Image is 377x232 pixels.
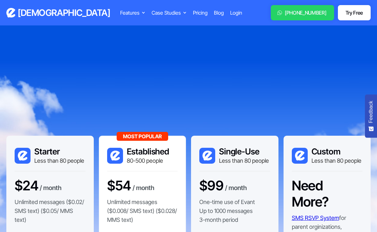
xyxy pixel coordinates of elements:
[34,157,84,165] div: Less than 80 people
[368,101,374,123] span: Feedback
[133,183,154,194] div: / month
[6,7,110,18] a: home
[127,157,169,165] div: 80-500 people
[338,5,371,20] a: Try Free
[107,198,178,224] p: Unlimited messages ($0.008/ SMS text) ($0.028/ MMS text)
[312,157,361,165] div: Less than 80 people
[117,132,168,141] div: Most Popular
[292,215,339,221] a: SMS RSVP System
[230,9,242,17] a: Login
[219,157,269,165] div: Less than 80 people
[34,147,84,157] h3: Starter
[152,9,187,17] div: Case Studies
[15,178,38,194] h3: $24
[120,9,140,17] div: Features
[152,9,181,17] div: Case Studies
[40,183,62,194] div: / month
[193,9,208,17] a: Pricing
[271,5,334,20] a: [PHONE_NUMBER]
[18,7,110,18] h3: [DEMOGRAPHIC_DATA]
[365,94,377,138] button: Feedback - Show survey
[225,183,247,194] div: / month
[312,147,361,157] h3: Custom
[285,9,326,17] div: [PHONE_NUMBER]
[120,9,145,17] div: Features
[214,9,224,17] a: Blog
[292,178,363,210] h3: Need More?
[107,178,131,194] h3: $54
[127,147,169,157] h3: Established
[199,178,223,194] h3: $99
[199,198,255,224] p: One-time use of Evant Up to 1000 messages 3-month period
[15,198,86,224] p: Unlimited messages ($0.02/ SMS text) ($0.05/ MMS text)
[219,147,269,157] h3: Single-Use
